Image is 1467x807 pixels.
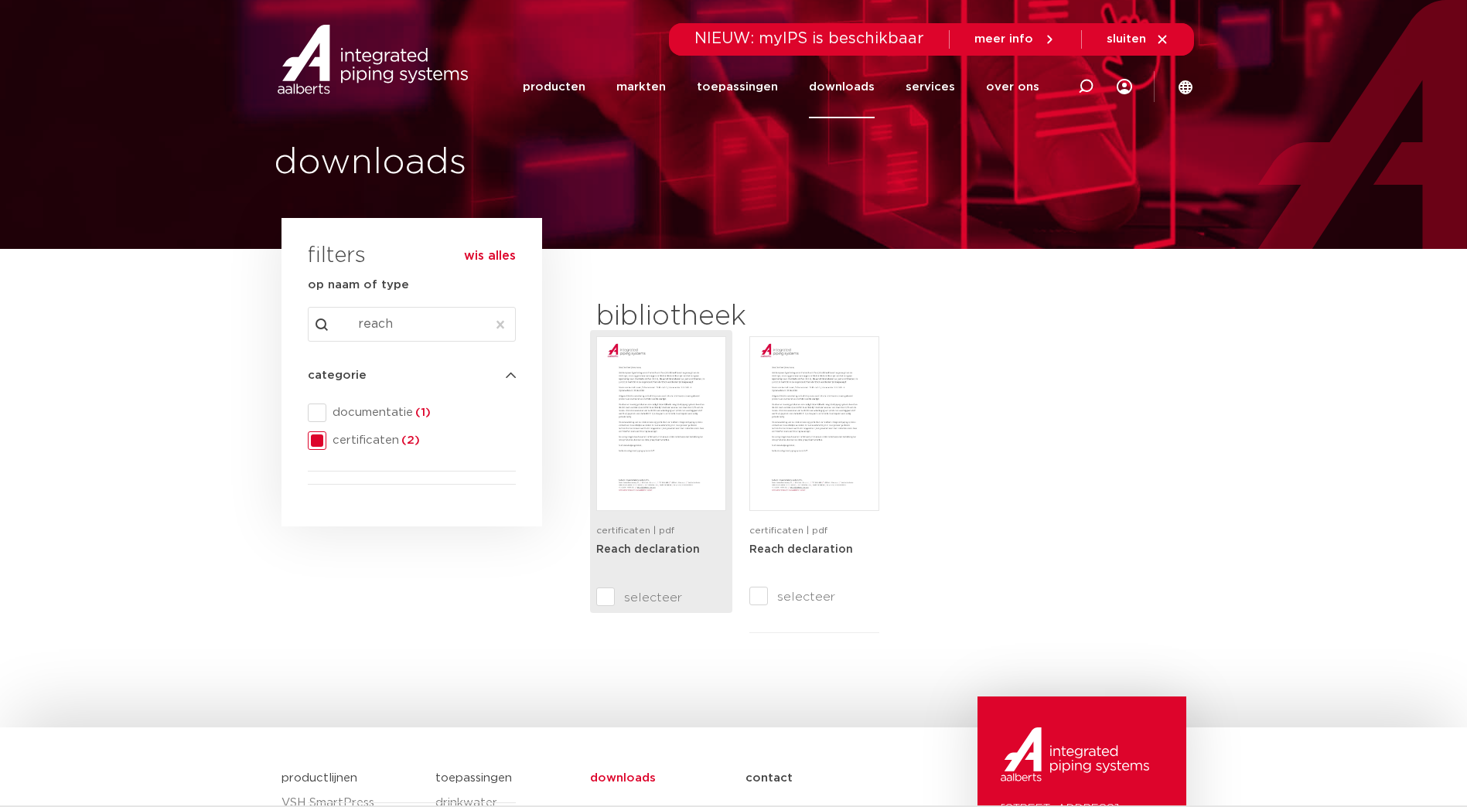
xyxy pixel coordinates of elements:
a: Reach declaration [596,543,700,555]
h4: categorie [308,366,516,385]
a: producten [523,56,585,118]
h2: bibliotheek [596,298,872,335]
a: over ons [986,56,1039,118]
span: documentatie [326,405,516,421]
a: markten [616,56,666,118]
span: certificaten | pdf [596,526,674,535]
span: meer info [974,33,1033,45]
label: selecteer [749,587,879,606]
span: NIEUW: myIPS is beschikbaar [694,31,924,46]
span: sluiten [1107,33,1146,45]
a: downloads [590,759,745,798]
a: downloads [809,56,875,118]
div: documentatie(1) [308,403,516,422]
div: certificaten(2) [308,431,516,450]
span: (1) [413,407,431,418]
img: Reach-declaration-pdf.jpg [600,340,722,507]
a: toepassingen [435,772,512,784]
h3: filters [308,238,366,275]
a: toepassingen [697,56,778,118]
a: sluiten [1107,32,1169,46]
a: productlijnen [281,772,357,784]
label: selecteer [596,588,726,607]
span: certificaten | pdf [749,526,827,535]
span: certificaten [326,433,516,448]
button: wis alles [464,248,516,264]
img: Reach-declaration-1-pdf.jpg [753,340,875,507]
h1: downloads [274,138,726,188]
a: meer info [974,32,1056,46]
nav: Menu [523,56,1039,118]
a: contact [745,759,901,798]
strong: op naam of type [308,279,409,291]
a: services [906,56,955,118]
a: Reach declaration [749,543,853,555]
span: (2) [399,434,420,446]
